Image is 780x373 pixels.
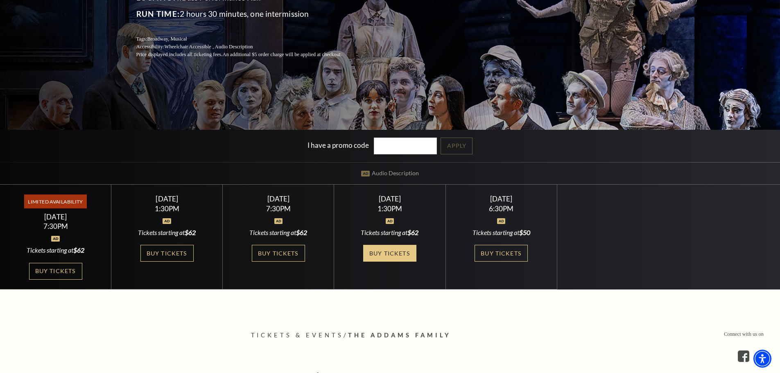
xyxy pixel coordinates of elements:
div: [DATE] [121,194,213,203]
p: 2 hours 30 minutes, one intermission [136,7,362,20]
div: 7:30PM [10,223,102,230]
span: Tickets & Events [251,332,344,339]
span: $62 [296,228,307,236]
span: Limited Availability [24,194,87,208]
div: Tickets starting at [455,228,547,237]
p: Tags: [136,35,362,43]
a: Buy Tickets [140,245,194,262]
div: Tickets starting at [233,228,324,237]
span: Broadway, Musical [147,36,187,42]
span: $62 [407,228,418,236]
div: Tickets starting at [121,228,213,237]
a: Buy Tickets [363,245,416,262]
div: Tickets starting at [10,246,102,255]
div: [DATE] [455,194,547,203]
p: Price displayed includes all ticketing fees. [136,51,362,59]
div: [DATE] [344,194,436,203]
div: 6:30PM [455,205,547,212]
p: / [251,330,529,341]
a: Buy Tickets [475,245,528,262]
div: 1:30PM [121,205,213,212]
p: Accessibility: [136,43,362,51]
span: An additional $5 order charge will be applied at checkout. [222,52,341,57]
span: The Addams Family [348,332,451,339]
label: I have a promo code [307,141,369,149]
span: $62 [73,246,84,254]
div: Accessibility Menu [753,350,771,368]
p: Connect with us on [724,330,764,338]
a: facebook - open in a new tab [738,350,749,362]
a: Buy Tickets [29,263,82,280]
div: [DATE] [10,212,102,221]
span: Wheelchair Accessible , Audio Description [164,44,253,50]
div: 1:30PM [344,205,436,212]
span: $62 [185,228,196,236]
div: 7:30PM [233,205,324,212]
span: Run Time: [136,9,180,18]
a: Buy Tickets [252,245,305,262]
div: Tickets starting at [344,228,436,237]
span: $50 [519,228,530,236]
div: [DATE] [233,194,324,203]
